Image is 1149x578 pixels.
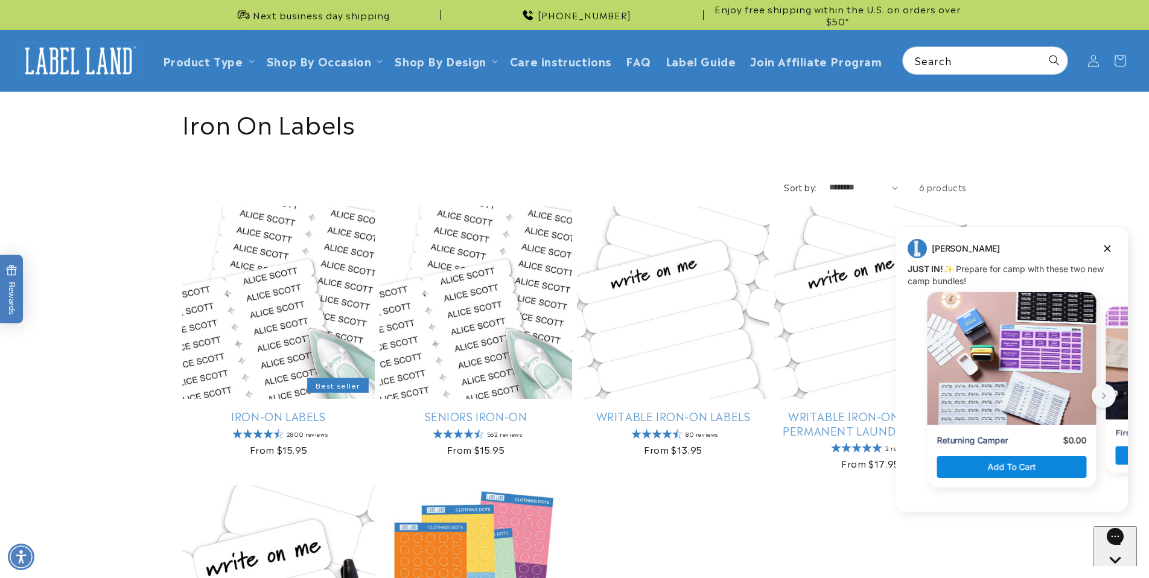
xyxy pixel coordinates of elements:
summary: Product Type [156,46,259,75]
iframe: Gorgias live chat campaigns [886,225,1137,530]
a: Seniors Iron-On [380,409,572,423]
a: Writable Iron-On Labels [577,409,769,423]
span: Shop By Occasion [267,54,372,68]
summary: Shop By Design [387,46,502,75]
button: Search [1041,47,1068,74]
a: Care instructions [503,46,619,75]
a: Shop By Design [395,52,486,69]
div: Accessibility Menu [8,544,34,570]
span: [PHONE_NUMBER] [538,9,631,21]
img: Label Land [18,42,139,80]
button: next button [205,159,229,183]
span: Enjoy free shipping within the U.S. on orders over $50* [708,3,967,27]
summary: Shop By Occasion [259,46,388,75]
h1: Iron On Labels [182,107,967,138]
a: Iron-On Labels [182,409,375,423]
span: FAQ [626,54,651,68]
span: Join Affiliate Program [750,54,882,68]
span: Label Guide [666,54,736,68]
a: FAQ [619,46,658,75]
label: Sort by: [784,181,816,193]
a: Join Affiliate Program [743,46,889,75]
iframe: Gorgias live chat messenger [1093,526,1137,566]
a: Writable Iron-On Labels + Permanent Laundry Marker [774,409,967,437]
span: Rewards [6,265,18,315]
span: 6 products [919,181,967,193]
a: Product Type [163,52,243,69]
span: Next business day shipping [253,9,390,21]
span: Care instructions [510,54,611,68]
p: First Time Camper [229,203,302,213]
a: Label Land [14,37,144,84]
a: Label Guide [658,46,743,75]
